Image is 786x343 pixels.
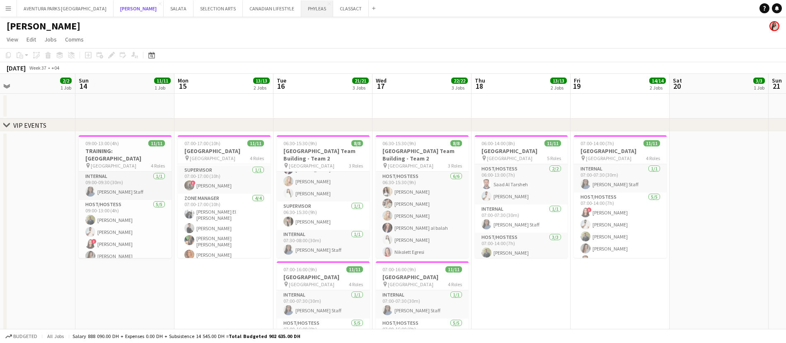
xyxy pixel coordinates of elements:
div: +04 [51,65,59,71]
button: SELECTION ARTS [193,0,243,17]
app-card-role: Host/Hostess5/509:00-13:00 (4h)[PERSON_NAME][PERSON_NAME]![PERSON_NAME][PERSON_NAME] [79,200,172,276]
span: 4 Roles [250,155,264,161]
span: 13/13 [550,78,567,84]
span: Sun [79,77,89,84]
div: 06:30-15:30 (9h)8/8[GEOGRAPHIC_DATA] Team Building - Team 2 [GEOGRAPHIC_DATA]3 Roles[PERSON_NAME]... [277,135,370,258]
span: ! [191,180,196,185]
app-card-role: Host/Hostess3/307:00-14:00 (7h)[PERSON_NAME] [475,233,568,285]
app-card-role: Host/Hostess6/606:30-15:30 (9h)[PERSON_NAME][PERSON_NAME][PERSON_NAME][PERSON_NAME] al balah[PERS... [376,172,469,260]
button: CLASSACT [333,0,369,17]
span: 06:30-15:30 (9h) [283,140,317,146]
span: 11/11 [154,78,171,84]
span: 11/11 [445,266,462,272]
app-card-role: Internal1/107:00-07:30 (30m)[PERSON_NAME] Staff [475,204,568,233]
h3: [GEOGRAPHIC_DATA] [277,273,370,281]
span: Thu [475,77,485,84]
button: Budgeted [4,332,39,341]
div: 06:00-14:00 (8h)11/11[GEOGRAPHIC_DATA] [GEOGRAPHIC_DATA]5 RolesHost/Hostess2/206:00-13:00 (7h)Saa... [475,135,568,258]
span: Comms [65,36,84,43]
h1: [PERSON_NAME] [7,20,80,32]
span: [GEOGRAPHIC_DATA] [487,155,532,161]
span: [GEOGRAPHIC_DATA] [388,281,433,287]
app-card-role: Zone Manager4/407:00-17:00 (10h)[PERSON_NAME] El [PERSON_NAME][PERSON_NAME][PERSON_NAME] [PERSON_... [178,194,271,263]
div: 1 Job [155,85,170,91]
div: VIP EVENTS [13,121,46,129]
app-card-role: Internal1/109:00-09:30 (30m)[PERSON_NAME] Staff [79,172,172,200]
span: Edit [27,36,36,43]
span: Jobs [44,36,57,43]
button: AVENTURA PARKS [GEOGRAPHIC_DATA] [17,0,114,17]
span: 07:00-16:00 (9h) [283,266,317,272]
span: 20 [672,81,682,91]
span: 21/21 [352,78,369,84]
span: 14/14 [649,78,666,84]
h3: [GEOGRAPHIC_DATA] [475,147,568,155]
span: 18 [474,81,485,91]
span: 07:00-14:00 (7h) [580,140,614,146]
span: 17 [375,81,387,91]
div: 2 Jobs [254,85,269,91]
div: 3 Jobs [353,85,368,91]
span: [GEOGRAPHIC_DATA] [388,163,433,169]
span: 09:00-13:00 (4h) [85,140,119,146]
div: [DATE] [7,64,26,72]
span: Sat [673,77,682,84]
span: 06:30-15:30 (9h) [382,140,416,146]
div: 2 Jobs [551,85,566,91]
span: 4 Roles [151,163,165,169]
span: 06:00-14:00 (8h) [481,140,515,146]
span: 11/11 [346,266,363,272]
button: SALATA [164,0,193,17]
span: 07:00-17:00 (10h) [184,140,220,146]
span: [GEOGRAPHIC_DATA] [586,155,631,161]
button: PHYLEAS [301,0,333,17]
span: 4 Roles [646,155,660,161]
span: ! [92,239,97,244]
span: 4 Roles [349,281,363,287]
button: CANADIAN LIFESTYLE [243,0,301,17]
span: 15 [177,81,189,91]
span: Week 37 [27,65,48,71]
app-job-card: 06:30-15:30 (9h)8/8[GEOGRAPHIC_DATA] Team Building - Team 2 [GEOGRAPHIC_DATA]3 RolesHost/Hostess6... [376,135,469,258]
app-job-card: 07:00-14:00 (7h)11/11[GEOGRAPHIC_DATA] [GEOGRAPHIC_DATA]4 RolesInternal1/107:00-07:30 (30m)[PERSO... [574,135,667,258]
span: [GEOGRAPHIC_DATA] [289,163,334,169]
a: Comms [62,34,87,45]
h3: [GEOGRAPHIC_DATA] Team Building - Team 2 [277,147,370,162]
app-card-role: Host/Hostess2/206:00-13:00 (7h)Saad Al Tarsheh[PERSON_NAME] [475,164,568,204]
app-job-card: 07:00-17:00 (10h)11/11[GEOGRAPHIC_DATA] [GEOGRAPHIC_DATA]4 RolesSaad Al Tarsheh[PERSON_NAME][PERS... [178,135,271,258]
a: Jobs [41,34,60,45]
span: 11/11 [148,140,165,146]
span: 4 Roles [448,281,462,287]
span: 13/13 [253,78,270,84]
app-job-card: 09:00-13:00 (4h)11/11TRAINING: [GEOGRAPHIC_DATA] [GEOGRAPHIC_DATA]4 RolesInternal1/109:00-09:30 (... [79,135,172,258]
app-card-role: Supervisor1/107:00-17:00 (10h)![PERSON_NAME] [178,165,271,194]
a: Edit [23,34,39,45]
span: 16 [276,81,286,91]
span: 07:00-16:00 (9h) [382,266,416,272]
span: 21 [771,81,782,91]
span: 11/11 [247,140,264,146]
span: 3/3 [753,78,765,84]
app-card-role: Internal1/107:00-07:30 (30m)[PERSON_NAME] Staff [574,164,667,192]
span: [GEOGRAPHIC_DATA] [289,281,334,287]
span: Mon [178,77,189,84]
h3: [GEOGRAPHIC_DATA] [376,273,469,281]
span: [GEOGRAPHIC_DATA] [91,163,136,169]
span: Budgeted [13,333,37,339]
app-card-role: Host/Hostess5/507:00-14:00 (7h)![PERSON_NAME][PERSON_NAME][PERSON_NAME][PERSON_NAME]Saad Al Tarsheh [574,192,667,269]
div: 2 Jobs [650,85,665,91]
app-card-role: Internal1/107:00-07:30 (30m)[PERSON_NAME] Staff [277,290,370,319]
span: Fri [574,77,580,84]
div: Salary 888 090.00 DH + Expenses 0.00 DH + Subsistence 14 545.00 DH = [73,333,300,339]
span: 8/8 [450,140,462,146]
span: 22/22 [451,78,468,84]
h3: [GEOGRAPHIC_DATA] [178,147,271,155]
span: Sun [772,77,782,84]
span: ! [587,207,592,212]
h3: TRAINING: [GEOGRAPHIC_DATA] [79,147,172,162]
span: [GEOGRAPHIC_DATA] [190,155,235,161]
app-card-role: Supervisor1/106:30-15:30 (9h)[PERSON_NAME] [277,202,370,230]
